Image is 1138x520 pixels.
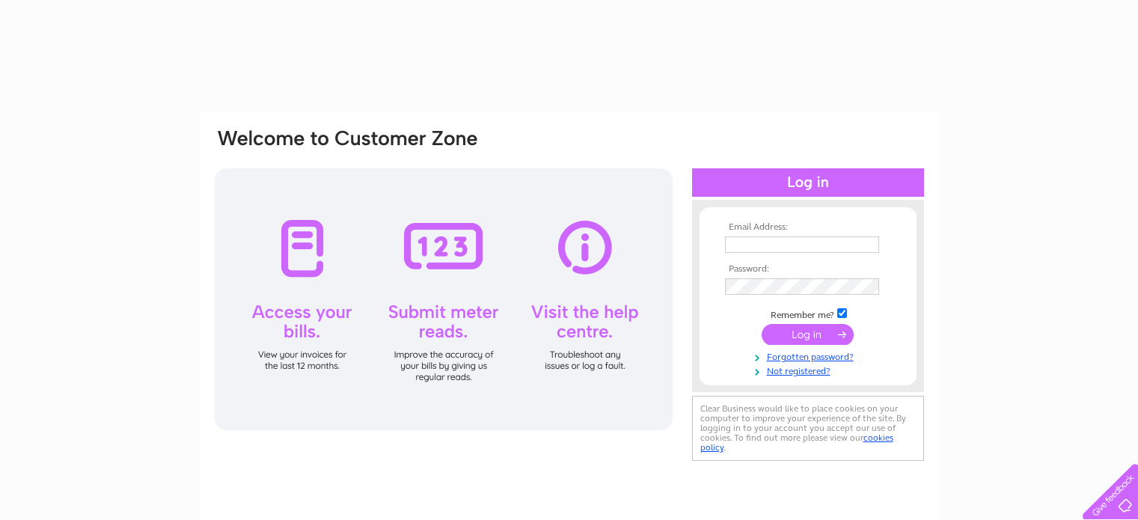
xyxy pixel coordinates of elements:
input: Submit [762,324,854,345]
th: Email Address: [721,222,895,233]
td: Remember me? [721,306,895,321]
a: cookies policy [700,432,893,453]
th: Password: [721,264,895,275]
a: Not registered? [725,363,895,377]
div: Clear Business would like to place cookies on your computer to improve your experience of the sit... [692,396,924,461]
a: Forgotten password? [725,349,895,363]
